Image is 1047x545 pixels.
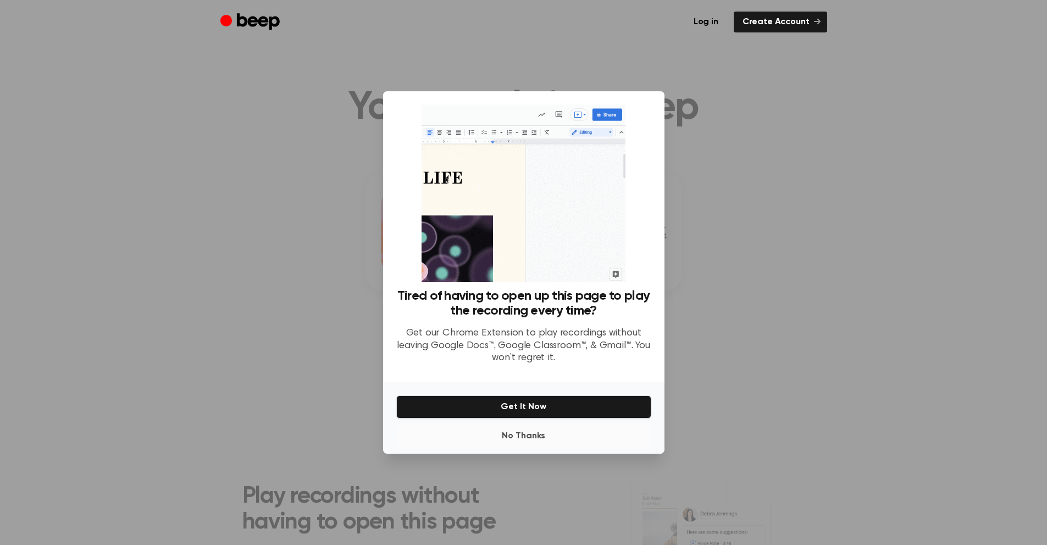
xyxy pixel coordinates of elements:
a: Beep [220,12,282,33]
button: Get It Now [396,395,651,419]
a: Create Account [734,12,827,32]
h3: Tired of having to open up this page to play the recording every time? [396,289,651,318]
img: Beep extension in action [422,104,625,282]
a: Log in [685,12,727,32]
p: Get our Chrome Extension to play recordings without leaving Google Docs™, Google Classroom™, & Gm... [396,327,651,365]
button: No Thanks [396,425,651,447]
